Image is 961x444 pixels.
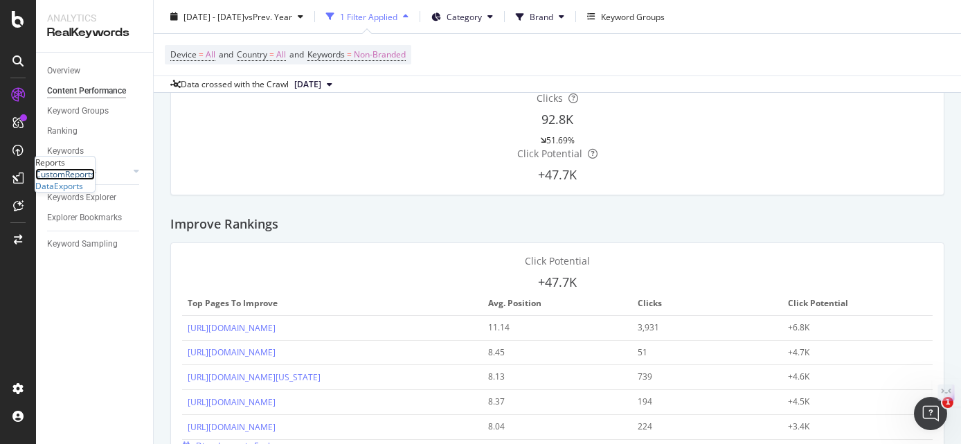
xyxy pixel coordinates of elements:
[188,421,276,433] a: [URL][DOMAIN_NAME]
[638,346,763,359] div: 51
[601,10,665,22] div: Keyword Groups
[47,11,142,25] div: Analytics
[199,48,204,60] span: =
[537,91,563,105] span: Clicks
[538,274,577,290] span: +47.7K
[788,396,913,408] div: +4.5K
[47,25,142,41] div: RealKeywords
[170,217,278,231] h2: Improve Rankings
[788,297,924,310] span: Click Potential
[294,78,321,91] span: 2024 Mar. 29th
[488,371,613,383] div: 8.13
[35,180,83,192] a: DataExports
[638,321,763,334] div: 3,931
[47,84,143,98] a: Content Performance
[47,84,126,98] div: Content Performance
[447,10,482,22] span: Category
[244,10,292,22] span: vs Prev. Year
[488,346,613,359] div: 8.45
[47,237,143,251] a: Keyword Sampling
[541,111,573,127] span: 92.8K
[47,237,118,251] div: Keyword Sampling
[307,48,345,60] span: Keywords
[188,322,276,334] a: [URL][DOMAIN_NAME]
[219,48,233,60] span: and
[582,6,670,28] button: Keyword Groups
[183,10,244,22] span: [DATE] - [DATE]
[517,147,582,160] span: Click Potential
[47,144,143,159] a: Keywords
[47,190,143,205] a: Keywords Explorer
[788,346,913,359] div: +4.7K
[181,78,289,91] div: Data crossed with the Crawl
[188,297,474,310] span: Top pages to improve
[289,76,338,93] button: [DATE]
[35,168,95,180] a: CustomReports
[47,104,143,118] a: Keyword Groups
[47,64,143,78] a: Overview
[276,45,286,64] span: All
[47,124,78,139] div: Ranking
[47,144,84,159] div: Keywords
[47,211,143,225] a: Explorer Bookmarks
[47,64,80,78] div: Overview
[546,134,575,146] div: 51.69%
[165,6,309,28] button: [DATE] - [DATE]vsPrev. Year
[237,48,267,60] span: Country
[488,420,613,433] div: 8.04
[914,397,947,430] iframe: Intercom live chat
[638,420,763,433] div: 224
[47,104,109,118] div: Keyword Groups
[788,371,913,383] div: +4.6K
[170,48,197,60] span: Device
[488,297,624,310] span: Avg. Position
[354,45,406,64] span: Non-Branded
[488,396,613,408] div: 8.37
[35,157,95,168] div: Reports
[488,321,613,334] div: 11.14
[347,48,352,60] span: =
[289,48,304,60] span: and
[525,254,590,267] span: Click Potential
[530,10,553,22] span: Brand
[188,346,276,358] a: [URL][DOMAIN_NAME]
[188,396,276,408] a: [URL][DOMAIN_NAME]
[788,321,913,334] div: +6.8K
[788,420,913,433] div: +3.4K
[340,10,397,22] div: 1 Filter Applied
[510,6,570,28] button: Brand
[188,371,321,383] a: [URL][DOMAIN_NAME][US_STATE]
[638,371,763,383] div: 739
[47,211,122,225] div: Explorer Bookmarks
[538,166,577,183] span: +47.7K
[638,396,763,408] div: 194
[321,6,414,28] button: 1 Filter Applied
[269,48,274,60] span: =
[47,124,143,139] a: Ranking
[426,6,499,28] button: Category
[47,190,116,205] div: Keywords Explorer
[638,297,773,310] span: Clicks
[206,45,215,64] span: All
